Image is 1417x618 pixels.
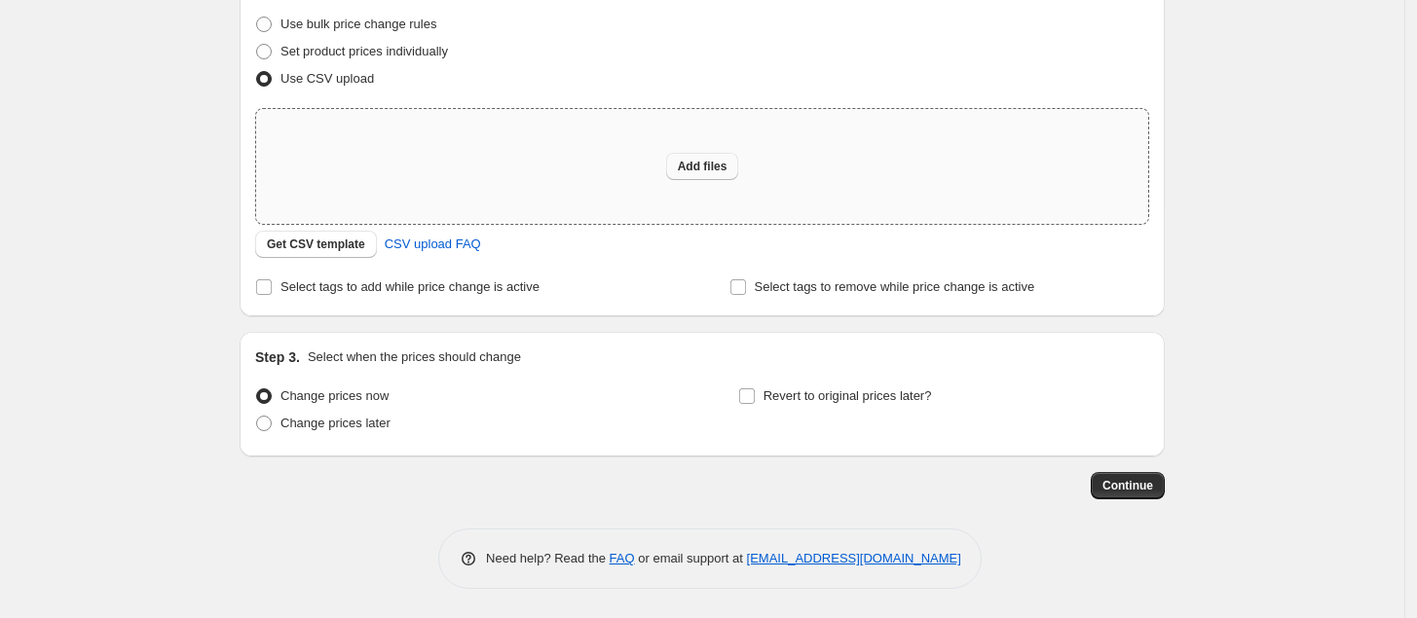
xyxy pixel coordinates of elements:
span: Set product prices individually [280,44,448,58]
span: Select tags to add while price change is active [280,279,540,294]
span: Get CSV template [267,236,365,252]
span: CSV upload FAQ [385,235,481,254]
a: CSV upload FAQ [373,229,493,260]
button: Add files [666,153,739,180]
button: Continue [1091,472,1165,499]
h2: Step 3. [255,347,300,367]
span: Need help? Read the [486,551,610,565]
span: Add files [678,159,727,174]
span: Change prices later [280,416,391,430]
span: Change prices now [280,388,389,403]
a: [EMAIL_ADDRESS][DOMAIN_NAME] [747,551,961,565]
span: Continue [1102,478,1153,493]
span: Select tags to remove while price change is active [755,279,1035,294]
span: or email support at [635,551,747,565]
a: FAQ [610,551,635,565]
span: Use CSV upload [280,71,374,86]
p: Select when the prices should change [308,347,521,367]
span: Revert to original prices later? [764,388,932,403]
button: Get CSV template [255,231,377,258]
span: Use bulk price change rules [280,17,436,31]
